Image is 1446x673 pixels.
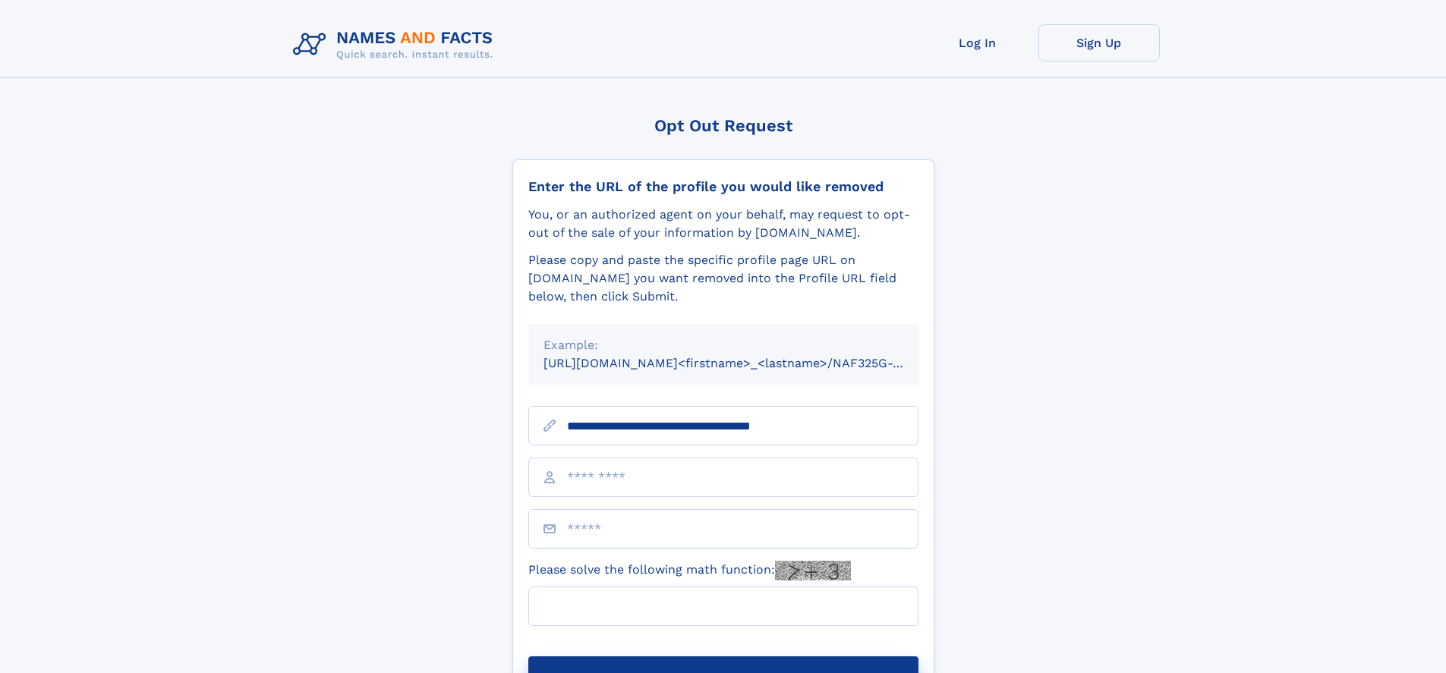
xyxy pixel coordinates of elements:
small: [URL][DOMAIN_NAME]<firstname>_<lastname>/NAF325G-xxxxxxxx [543,356,947,370]
a: Sign Up [1038,24,1160,61]
a: Log In [917,24,1038,61]
div: Enter the URL of the profile you would like removed [528,178,918,195]
div: You, or an authorized agent on your behalf, may request to opt-out of the sale of your informatio... [528,206,918,242]
div: Please copy and paste the specific profile page URL on [DOMAIN_NAME] you want removed into the Pr... [528,251,918,306]
div: Example: [543,336,903,354]
label: Please solve the following math function: [528,561,851,580]
img: Logo Names and Facts [287,24,506,65]
div: Opt Out Request [512,116,934,135]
